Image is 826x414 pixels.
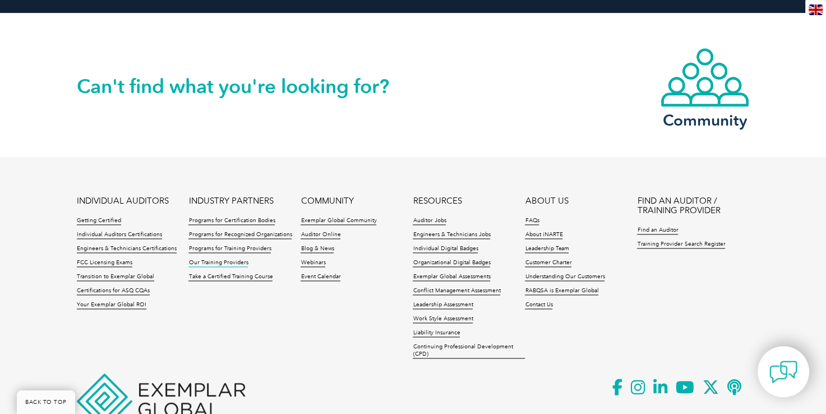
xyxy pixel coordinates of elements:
a: Transition to Exemplar Global [77,273,154,281]
img: icon-community.webp [660,47,750,108]
img: en [809,4,823,15]
a: FAQs [525,217,539,225]
a: Our Training Providers [188,259,248,267]
a: About iNARTE [525,231,562,239]
a: Work Style Assessment [413,315,473,323]
a: FCC Licensing Exams [77,259,132,267]
a: RESOURCES [413,196,462,206]
a: Blog & News [301,245,334,253]
a: RABQSA is Exemplar Global [525,287,598,295]
a: Exemplar Global Assessments [413,273,490,281]
a: Contact Us [525,301,552,309]
a: Leadership Team [525,245,569,253]
a: Training Provider Search Register [637,241,725,249]
a: Organizational Digital Badges [413,259,490,267]
a: BACK TO TOP [17,390,75,414]
a: Programs for Training Providers [188,245,271,253]
a: FIND AN AUDITOR / TRAINING PROVIDER [637,196,749,215]
a: Your Exemplar Global ROI [77,301,146,309]
a: ABOUT US [525,196,568,206]
a: Engineers & Technicians Jobs [413,231,490,239]
a: Individual Digital Badges [413,245,478,253]
a: Engineers & Technicians Certifications [77,245,177,253]
a: Customer Charter [525,259,571,267]
a: Leadership Assessment [413,301,473,309]
a: Find an Auditor [637,227,678,234]
a: INDIVIDUAL AUDITORS [77,196,169,206]
h3: Community [660,113,750,127]
a: INDUSTRY PARTNERS [188,196,273,206]
a: Programs for Certification Bodies [188,217,275,225]
a: Programs for Recognized Organizations [188,231,292,239]
a: Take a Certified Training Course [188,273,273,281]
a: Getting Certified [77,217,121,225]
a: Liability Insurance [413,329,460,337]
img: contact-chat.png [769,358,797,386]
a: Exemplar Global Community [301,217,376,225]
h2: Can't find what you're looking for? [77,77,413,95]
a: Webinars [301,259,325,267]
a: COMMUNITY [301,196,353,206]
a: Continuing Professional Development (CPD) [413,343,525,358]
a: Individual Auditors Certifications [77,231,162,239]
a: Auditor Jobs [413,217,446,225]
a: Event Calendar [301,273,340,281]
a: Conflict Management Assessment [413,287,500,295]
a: Auditor Online [301,231,340,239]
a: Understanding Our Customers [525,273,604,281]
a: Certifications for ASQ CQAs [77,287,150,295]
a: Community [660,47,750,127]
